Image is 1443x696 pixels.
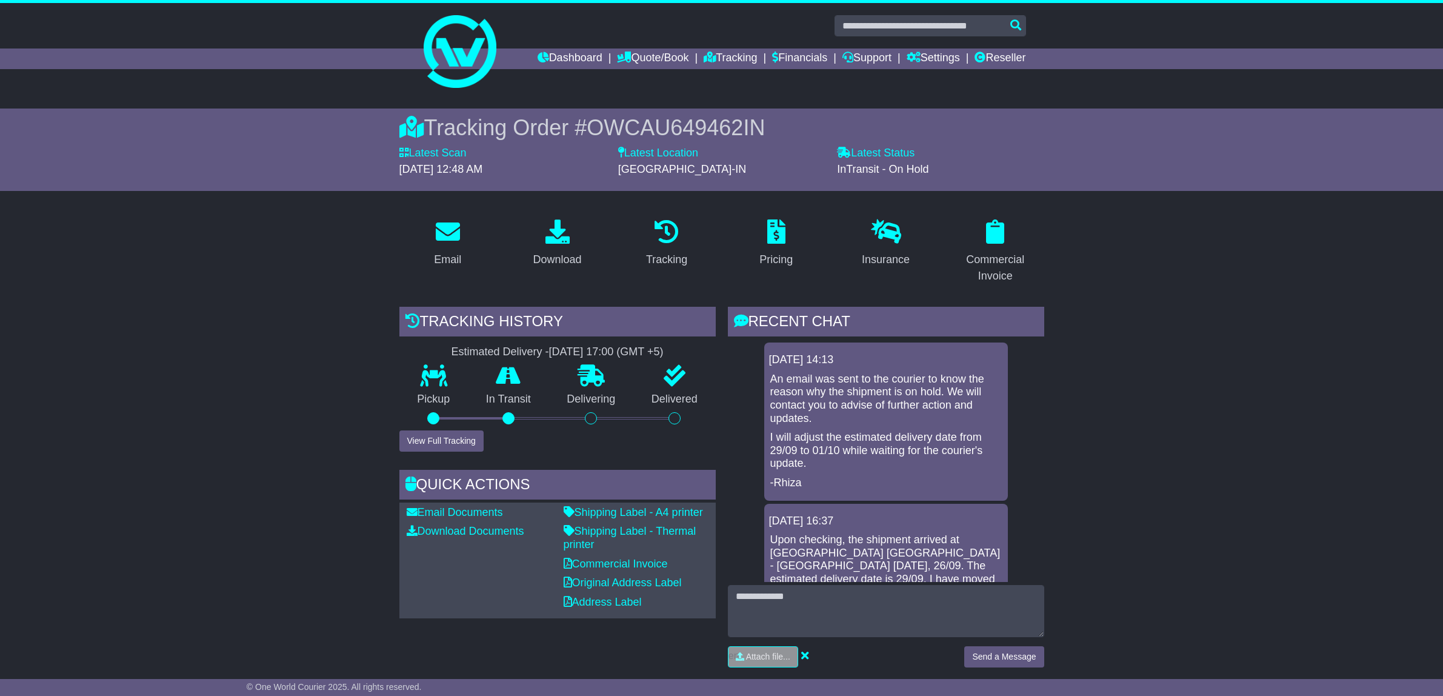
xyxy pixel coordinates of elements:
button: View Full Tracking [399,430,484,452]
a: Shipping Label - A4 printer [564,506,703,518]
button: Send a Message [964,646,1044,668]
a: Support [842,49,891,69]
span: InTransit - On Hold [837,163,928,175]
p: Delivered [633,393,716,406]
a: Insurance [854,215,918,272]
label: Latest Location [618,147,698,160]
div: Estimated Delivery - [399,346,716,359]
a: Commercial Invoice [564,558,668,570]
div: Pricing [759,252,793,268]
a: Shipping Label - Thermal printer [564,525,696,550]
div: RECENT CHAT [728,307,1044,340]
a: Pricing [751,215,801,272]
span: © One World Courier 2025. All rights reserved. [247,682,422,692]
a: Tracking [704,49,757,69]
p: Upon checking, the shipment arrived at [GEOGRAPHIC_DATA] [GEOGRAPHIC_DATA] - [GEOGRAPHIC_DATA] [D... [770,534,1002,612]
p: I will adjust the estimated delivery date from 29/09 to 01/10 while waiting for the courier's upd... [770,431,1002,470]
a: Quote/Book [617,49,688,69]
div: [DATE] 17:00 (GMT +5) [549,346,664,359]
a: Address Label [564,596,642,608]
div: Quick Actions [399,470,716,503]
a: Dashboard [538,49,602,69]
div: Tracking Order # [399,115,1044,141]
label: Latest Scan [399,147,467,160]
span: OWCAU649462IN [587,115,765,140]
a: Original Address Label [564,577,682,589]
div: Tracking history [399,307,716,340]
a: Reseller [975,49,1025,69]
a: Financials [772,49,827,69]
p: Pickup [399,393,468,406]
label: Latest Status [837,147,915,160]
div: Download [533,252,581,268]
p: -Rhiza [770,477,1002,490]
p: An email was sent to the courier to know the reason why the shipment is on hold. We will contact ... [770,373,1002,425]
div: [DATE] 16:37 [769,515,1003,528]
a: Tracking [638,215,695,272]
a: Settings [907,49,960,69]
a: Email [426,215,469,272]
a: Download Documents [407,525,524,537]
p: Delivering [549,393,634,406]
a: Email Documents [407,506,503,518]
span: [GEOGRAPHIC_DATA]-IN [618,163,746,175]
div: Tracking [646,252,687,268]
span: [DATE] 12:48 AM [399,163,483,175]
div: Commercial Invoice [955,252,1036,284]
a: Download [525,215,589,272]
div: Insurance [862,252,910,268]
p: In Transit [468,393,549,406]
a: Commercial Invoice [947,215,1044,289]
div: [DATE] 14:13 [769,353,1003,367]
div: Email [434,252,461,268]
